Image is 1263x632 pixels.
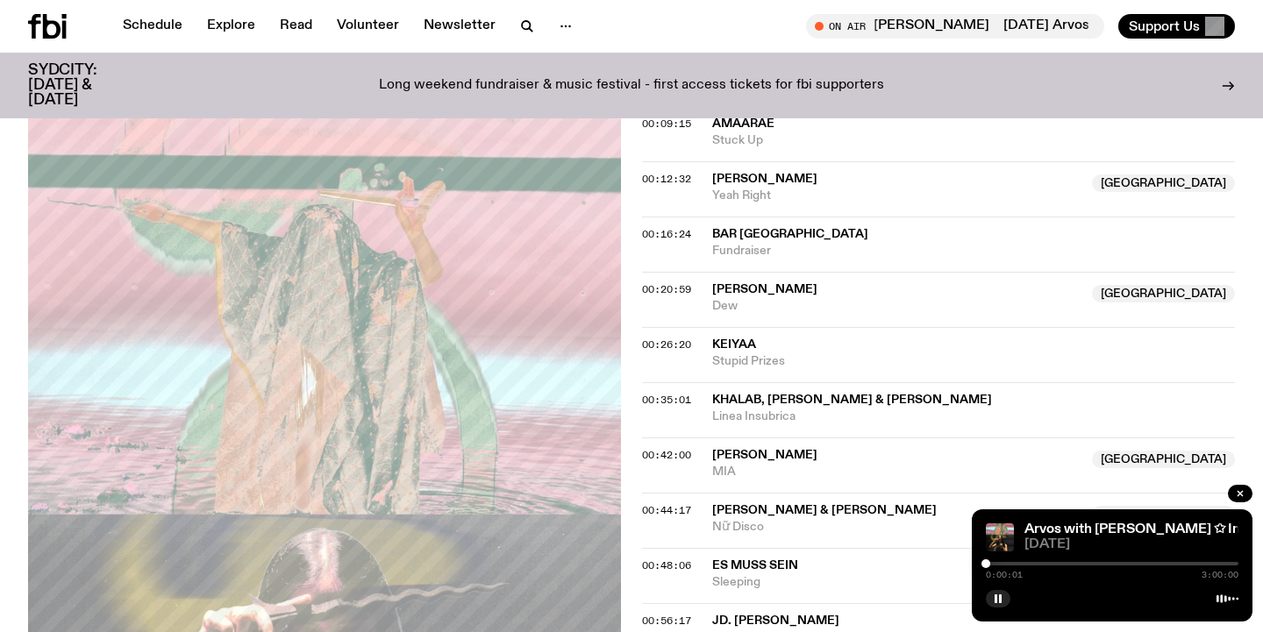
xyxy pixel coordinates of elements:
span: 00:09:15 [642,117,691,131]
button: 00:56:17 [642,616,691,626]
h3: SYDCITY: [DATE] & [DATE] [28,63,140,108]
span: 00:26:20 [642,337,691,352]
span: Sleeping [712,574,1081,591]
span: Amaarae [712,117,774,130]
span: Support Us [1129,18,1200,34]
span: [GEOGRAPHIC_DATA] [1092,174,1235,192]
span: 00:42:00 [642,448,691,462]
span: 0:00:01 [986,571,1023,579]
span: 3:00:00 [1202,571,1238,579]
p: Long weekend fundraiser & music festival - first access tickets for fbi supporters [379,78,884,94]
span: 00:44:17 [642,503,691,517]
span: [PERSON_NAME] & [PERSON_NAME] [712,504,937,516]
span: Fundraiser [712,243,1235,259]
span: MIA [712,464,1081,480]
a: Explore [196,14,266,39]
span: JD. [PERSON_NAME] [712,614,839,627]
a: Schedule [112,14,193,39]
span: [PERSON_NAME] [712,449,817,461]
button: 00:44:17 [642,506,691,515]
span: bar [GEOGRAPHIC_DATA] [712,228,868,240]
span: keiyaA [712,338,756,351]
span: [PERSON_NAME] [712,173,817,185]
span: 00:56:17 [642,614,691,628]
a: Newsletter [413,14,506,39]
span: 00:20:59 [642,282,691,296]
span: Stuck Up [712,132,1235,149]
button: Support Us [1118,14,1235,39]
img: Split frame of Bhenji Ra and Karina Utomo mid performances [986,523,1014,551]
span: Yeah Right [712,188,1081,204]
span: Stupid Prizes [712,353,1235,370]
button: 00:26:20 [642,340,691,350]
button: 00:16:24 [642,230,691,239]
button: 00:35:01 [642,395,691,405]
span: 00:12:32 [642,172,691,186]
span: [PERSON_NAME] [712,283,817,295]
span: Khalab, [PERSON_NAME] & [PERSON_NAME] [712,394,992,406]
span: Es Muss Sein [712,559,798,572]
span: [GEOGRAPHIC_DATA] [1092,285,1235,302]
span: Nữ Disco [712,519,1081,536]
span: [DATE] [1024,538,1238,551]
span: Dew [712,298,1081,315]
span: Linea Insubrica [712,408,1235,425]
span: [GEOGRAPHIC_DATA] [1092,506,1235,523]
span: 00:16:24 [642,227,691,241]
a: Read [269,14,323,39]
span: [GEOGRAPHIC_DATA] [1092,451,1235,468]
button: 00:42:00 [642,451,691,460]
button: 00:09:15 [642,119,691,129]
span: 00:35:01 [642,393,691,407]
button: 00:20:59 [642,285,691,295]
button: 00:12:32 [642,174,691,184]
a: Volunteer [326,14,410,39]
span: 00:48:06 [642,558,691,572]
button: 00:48:06 [642,561,691,571]
button: On Air[DATE] Arvos - With [PERSON_NAME][DATE] Arvos - With [PERSON_NAME] [806,14,1104,39]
